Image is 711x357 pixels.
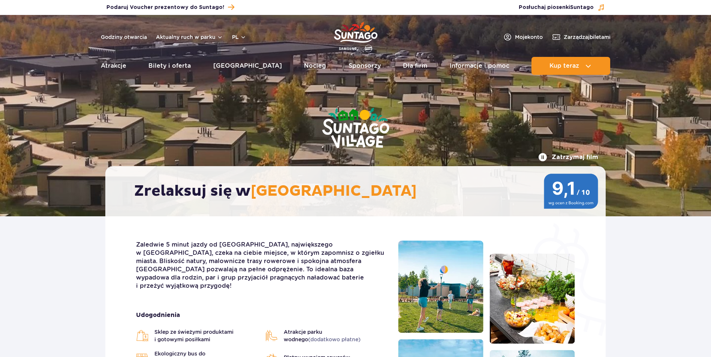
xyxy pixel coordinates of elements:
span: [GEOGRAPHIC_DATA] [251,182,417,201]
button: Zatrzymaj film [538,153,598,162]
a: Mojekonto [503,33,543,42]
span: Posłuchaj piosenki [519,4,594,11]
span: Zarządzaj biletami [564,33,611,41]
span: Kup teraz [549,62,579,69]
button: Kup teraz [531,57,610,75]
button: Aktualny ruch w parku [156,34,223,40]
span: Moje konto [515,33,543,41]
a: Bilety i oferta [148,57,191,75]
span: Atrakcje parku wodnego [284,328,387,343]
h2: Zrelaksuj się w [134,182,584,201]
a: Podaruj Voucher prezentowy do Suntago! [106,2,234,12]
a: Godziny otwarcia [101,33,147,41]
span: Podaruj Voucher prezentowy do Suntago! [106,4,224,11]
a: Nocleg [304,57,326,75]
a: Park of Poland [334,19,377,53]
a: Zarządzajbiletami [552,33,611,42]
a: Atrakcje [101,57,126,75]
span: Suntago [570,5,594,10]
span: (dodatkowo płatne) [308,336,361,342]
a: Informacje i pomoc [450,57,509,75]
button: Posłuchaj piosenkiSuntago [519,4,605,11]
a: Sponsorzy [349,57,381,75]
span: Sklep ze świeżymi produktami i gotowymi posiłkami [154,328,258,343]
img: Suntago Village [292,79,419,179]
a: Dla firm [403,57,427,75]
p: Zaledwie 5 minut jazdy od [GEOGRAPHIC_DATA], największego w [GEOGRAPHIC_DATA], czeka na ciebie mi... [136,241,387,290]
button: pl [232,33,246,41]
strong: Udogodnienia [136,311,387,319]
a: [GEOGRAPHIC_DATA] [213,57,282,75]
img: 9,1/10 wg ocen z Booking.com [544,174,598,209]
